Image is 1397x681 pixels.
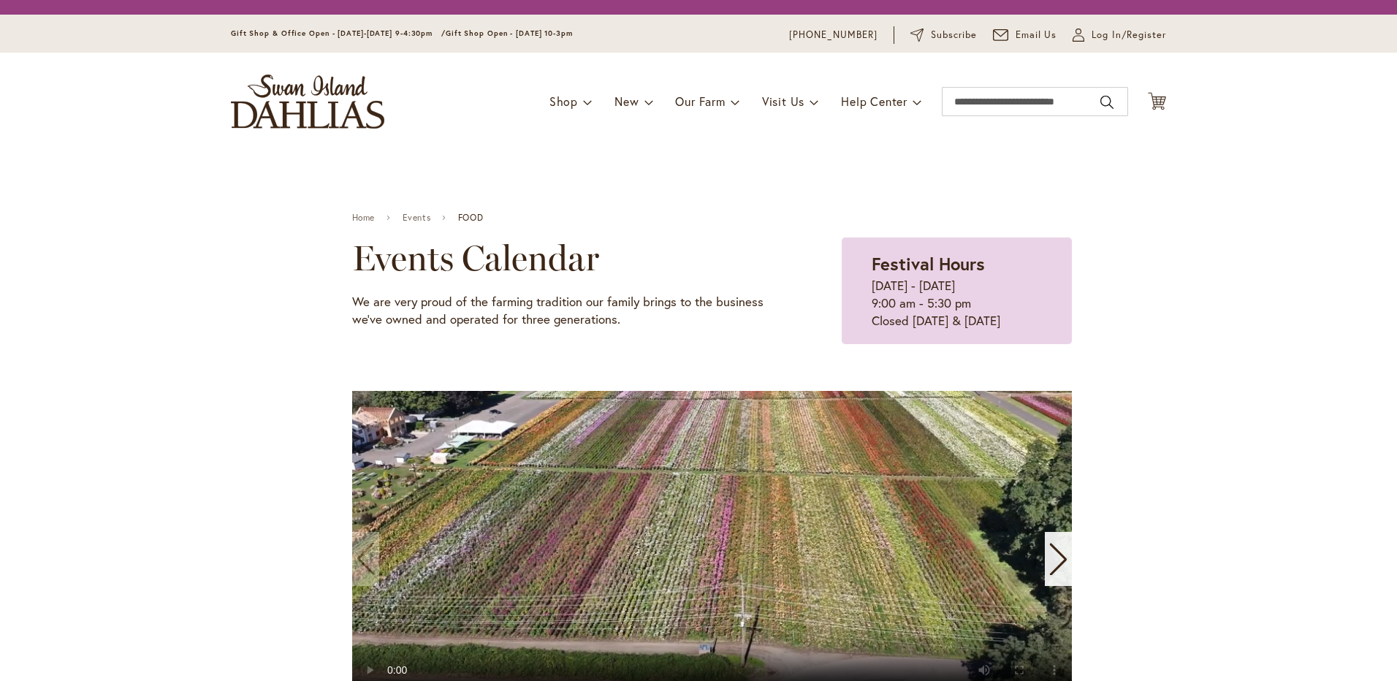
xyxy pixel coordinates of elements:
[841,94,907,109] span: Help Center
[352,237,769,278] h2: Events Calendar
[446,28,573,38] span: Gift Shop Open - [DATE] 10-3pm
[614,94,639,109] span: New
[231,75,384,129] a: store logo
[872,277,1041,330] p: [DATE] - [DATE] 9:00 am - 5:30 pm Closed [DATE] & [DATE]
[789,28,878,42] a: [PHONE_NUMBER]
[910,28,977,42] a: Subscribe
[993,28,1057,42] a: Email Us
[352,213,375,223] a: Home
[762,94,804,109] span: Visit Us
[352,293,769,328] p: We are very proud of the farming tradition our family brings to the business we've owned and oper...
[872,252,985,275] strong: Festival Hours
[1016,28,1057,42] span: Email Us
[931,28,977,42] span: Subscribe
[403,213,431,223] a: Events
[549,94,578,109] span: Shop
[1073,28,1166,42] a: Log In/Register
[458,213,483,223] span: FOOD
[675,94,725,109] span: Our Farm
[1100,91,1114,114] button: Search
[1092,28,1166,42] span: Log In/Register
[231,28,446,38] span: Gift Shop & Office Open - [DATE]-[DATE] 9-4:30pm /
